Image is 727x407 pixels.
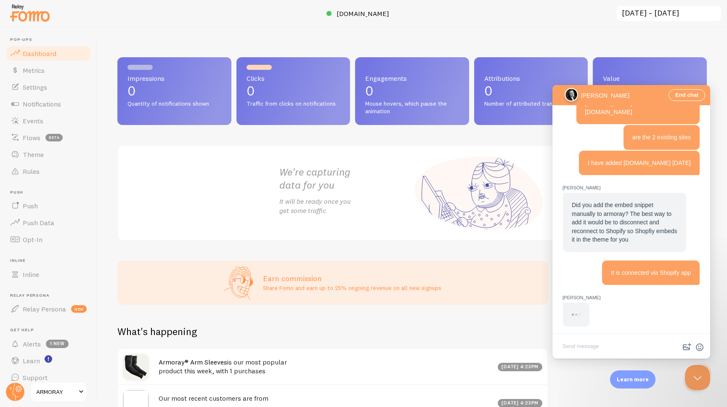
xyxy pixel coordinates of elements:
[10,293,92,298] span: Relay Persona
[484,84,578,98] p: 0
[23,305,66,313] span: Relay Persona
[23,356,40,365] span: Learn
[23,373,48,382] span: Support
[5,112,92,129] a: Events
[247,100,340,108] span: Traffic from clicks on notifications
[603,75,697,82] span: Value
[35,74,138,81] span: I have added [DOMAIN_NAME] [DATE]
[10,258,92,263] span: Inline
[5,129,92,146] a: Flows beta
[498,363,543,371] div: [DATE] 4:23pm
[36,387,76,397] span: ARMORAY
[247,84,340,98] p: 0
[10,99,148,167] div: Chat message
[23,235,42,244] span: Opt-In
[117,325,197,338] h2: What's happening
[5,197,92,214] a: Push
[484,75,578,82] span: Attributions
[23,167,40,176] span: Rules
[23,270,39,279] span: Inline
[279,197,412,216] p: It will be ready once you get some traffic
[365,75,459,82] span: Engagements
[685,365,710,390] iframe: Help Scout Beacon - Close
[23,83,47,91] span: Settings
[5,79,92,96] a: Settings
[10,209,148,242] div: Chat message
[603,82,620,99] span: $0
[45,355,52,363] svg: <p>Watch New Feature Tutorials!</p>
[10,190,92,195] span: Push
[45,134,63,141] span: beta
[5,301,92,317] a: Relay Persona new
[5,231,92,248] a: Opt-In
[5,45,92,62] a: Dashboard
[5,266,92,283] a: Inline
[5,369,92,386] a: Support
[10,209,148,217] span: [PERSON_NAME]
[10,176,148,201] div: Chat message
[484,100,578,108] span: Number of attributed transactions
[23,218,54,227] span: Push Data
[10,327,92,333] span: Get Help
[23,340,41,348] span: Alerts
[5,335,92,352] a: Alerts 1 new
[80,49,138,56] span: are the 2 existing sites
[263,274,441,283] h3: Earn commission
[10,99,148,107] span: [PERSON_NAME]
[23,150,44,159] span: Theme
[5,352,92,369] a: Learn
[19,117,125,158] span: Did you add the embed snippet manually to armoray? The best way to add it would be to disconnect ...
[159,358,493,375] h4: is our most popular product this week, with 1 purchases
[23,202,38,210] span: Push
[365,84,459,98] p: 0
[127,75,221,82] span: Impressions
[5,214,92,231] a: Push Data
[279,165,412,192] h2: We're capturing data for you
[365,100,459,115] span: Mouse hovers, which pause the animation
[30,382,87,402] a: ARMORAY
[5,96,92,112] a: Notifications
[159,358,227,366] a: Armoray® Arm Sleeves
[9,2,51,24] img: fomo-relay-logo-orange.svg
[5,163,92,180] a: Rules
[33,15,91,30] span: [DOMAIN_NAME] and [DOMAIN_NAME]
[23,100,61,108] span: Notifications
[23,133,40,142] span: Flows
[58,184,138,191] span: It is connected via Shopify app
[127,84,221,98] p: 0
[263,284,441,292] p: Share Fomo and earn up to 25% ongoing revenue on all new signups
[46,340,69,348] span: 1 new
[247,75,340,82] span: Clicks
[127,100,221,108] span: Quantity of notifications shown
[23,117,43,125] span: Events
[23,49,56,58] span: Dashboard
[610,370,655,388] div: Learn more
[71,305,87,313] span: new
[10,37,92,43] span: Pop-ups
[23,66,45,74] span: Metrics
[5,62,92,79] a: Metrics
[617,375,649,383] p: Learn more
[5,146,92,163] a: Theme
[552,85,710,359] iframe: Help Scout Beacon - Live Chat, Contact Form, and Knowledge Base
